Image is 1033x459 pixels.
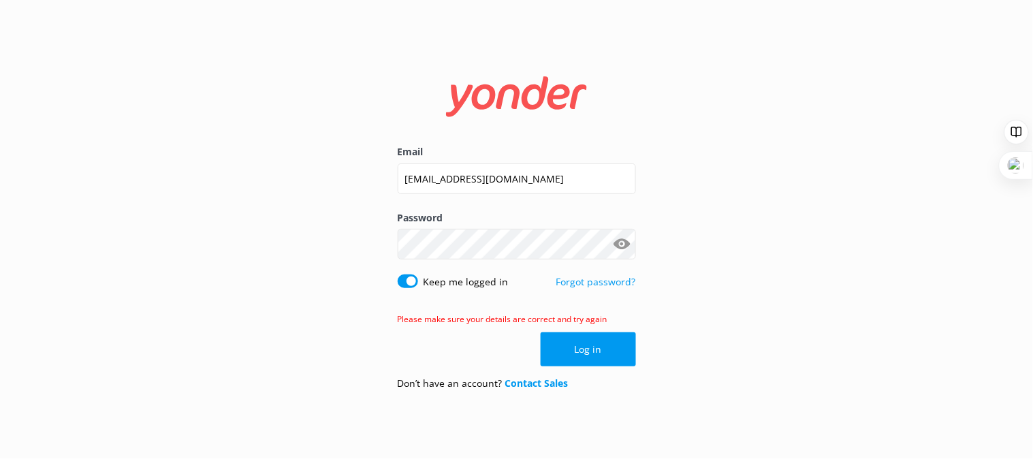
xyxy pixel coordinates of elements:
[556,275,636,288] a: Forgot password?
[398,210,636,225] label: Password
[398,144,636,159] label: Email
[398,163,636,194] input: user@emailaddress.com
[398,313,607,325] span: Please make sure your details are correct and try again
[609,231,636,258] button: Show password
[424,274,509,289] label: Keep me logged in
[505,377,569,390] a: Contact Sales
[398,376,569,391] p: Don’t have an account?
[541,332,636,366] button: Log in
